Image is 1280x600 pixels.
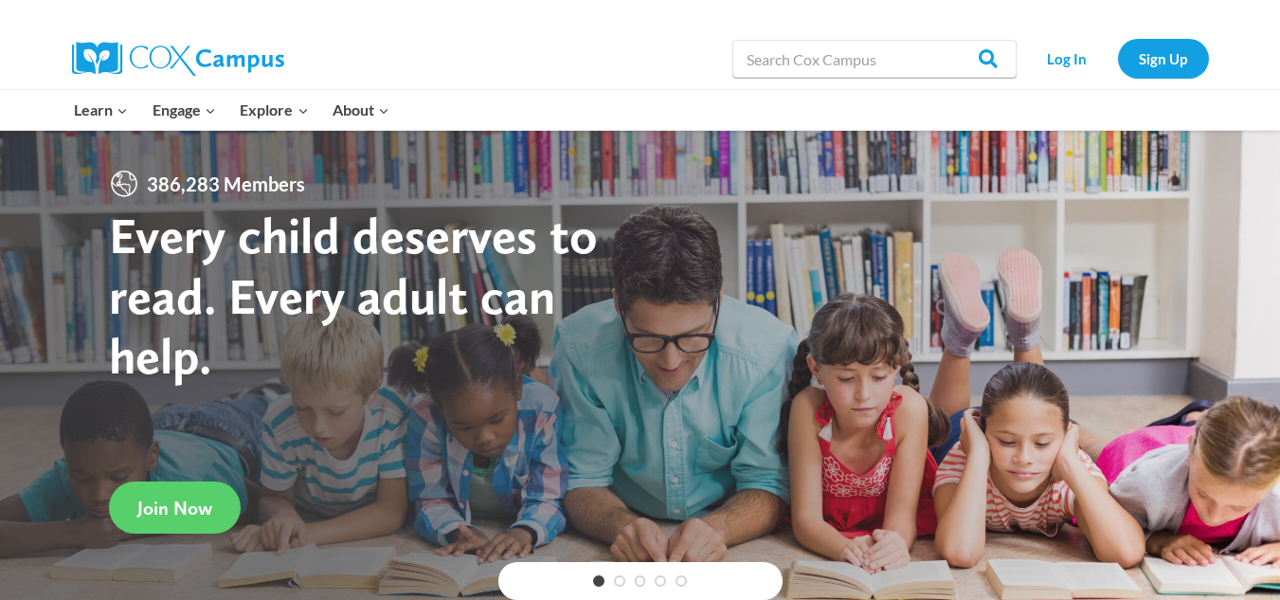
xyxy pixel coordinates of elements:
[333,98,389,122] span: About
[676,575,687,587] a: 5
[1026,39,1209,78] nav: Secondary Navigation
[732,40,1017,78] input: Search Cox Campus
[72,42,284,76] img: Cox Campus
[139,169,313,199] span: 386,283 Members
[109,205,598,386] strong: Every child deserves to read. Every adult can help.
[74,98,128,122] span: Learn
[593,575,604,587] a: 1
[153,98,216,122] span: Engage
[63,90,402,130] nav: Primary Navigation
[614,575,625,587] a: 2
[655,575,666,587] a: 4
[1118,39,1209,78] a: Sign Up
[1026,39,1109,78] a: Log In
[109,482,241,534] a: Join Now
[240,98,308,122] span: Explore
[635,575,646,587] a: 3
[137,497,212,519] span: Join Now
